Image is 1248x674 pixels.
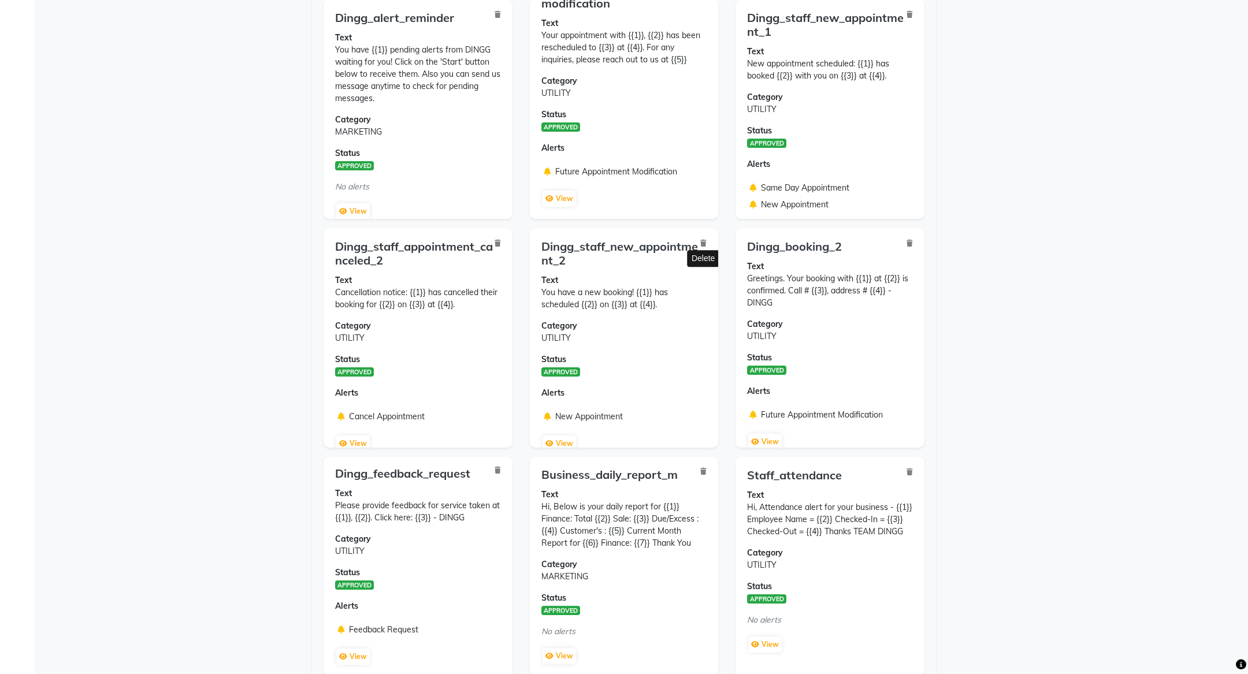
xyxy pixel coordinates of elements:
[335,601,358,611] strong: Alerts
[747,489,913,538] p: Hi, Attendance alert for your business - {{1}} Employee Name = {{2}} Checked-In = {{3}} Checked-O...
[747,91,913,116] p: UTILITY
[747,407,913,423] li: Future Appointment Modification
[747,196,913,213] li: New Appointment
[747,615,781,625] em: No alerts
[541,75,707,99] p: UTILITY
[543,191,576,207] button: View
[747,318,913,342] p: UTILITY
[335,580,374,590] span: APPROVED
[335,240,501,267] h5: Dingg_staff_appointment_canceled_2
[335,320,501,344] p: UTILITY
[335,621,501,638] li: Feedback Request
[335,488,352,498] strong: Text
[543,648,576,664] button: View
[747,352,772,363] strong: Status
[335,11,501,25] h5: Dingg_alert_reminder
[541,240,707,267] h5: Dingg_staff_new_appointment_2
[747,46,913,82] p: New appointment scheduled: {{1}} has booked {{2}} with you on {{3}} at {{4}}.
[335,388,358,398] strong: Alerts
[748,636,782,653] button: View
[541,559,577,569] strong: Category
[541,367,580,377] span: APPROVED
[335,567,360,578] strong: Status
[335,114,371,125] strong: Category
[541,626,575,636] em: No alerts
[747,180,913,197] li: Same Day Appointment
[541,558,707,583] p: MARKETING
[541,143,564,153] strong: Alerts
[541,489,707,549] p: Hi, Below is your daily report for {{1}} Finance: Total {{2}} Sale: {{3}} Due/Excess : {{4}} Cust...
[541,122,580,132] span: APPROVED
[747,11,913,39] h5: Dingg_staff_new_appointment_1
[747,594,786,604] span: APPROVED
[747,159,770,169] strong: Alerts
[335,161,374,170] span: APPROVED
[335,321,371,331] strong: Category
[747,490,764,500] strong: Text
[335,32,501,105] p: You have {{1}} pending alerts from DINGG waiting for you! Click on the 'Start' button below to re...
[335,181,369,192] em: No alerts
[747,366,786,375] span: APPROVED
[336,435,370,452] button: View
[747,260,913,309] p: Greetings. Your booking with {{1}} at {{2}} is confirmed. Call # {{3}}, address # {{4}} - DINGG
[335,487,501,524] p: Please provide feedback for service taken at {{1}}, {{2}}. Click here: {{3}} - DINGG
[541,163,707,180] li: Future Appointment Modification
[541,468,707,482] h5: Business_daily_report_m
[541,76,577,86] strong: Category
[541,320,707,344] p: UTILITY
[335,367,374,377] span: APPROVED
[747,92,783,102] strong: Category
[541,18,558,28] strong: Text
[747,581,772,591] strong: Status
[335,114,501,138] p: MARKETING
[747,319,783,329] strong: Category
[335,354,360,364] strong: Status
[335,274,501,311] p: Cancellation notice: {{1}} has cancelled their booking for {{2}} on {{3}} at {{4}}.
[541,17,707,66] p: Your appointment with {{1}}, {{2}} has been rescheduled to {{3}} at {{4}}. For any inquiries, ple...
[747,547,913,571] p: UTILITY
[747,468,913,482] h5: Staff_attendance
[336,649,370,665] button: View
[541,109,566,120] strong: Status
[747,125,772,136] strong: Status
[541,321,577,331] strong: Category
[687,250,719,267] div: Delete
[335,32,352,43] strong: Text
[336,203,370,219] button: View
[335,148,360,158] strong: Status
[335,467,501,481] h5: Dingg_feedback_request
[335,533,501,557] p: UTILITY
[541,354,566,364] strong: Status
[747,46,764,57] strong: Text
[335,408,501,425] li: Cancel Appointment
[335,275,352,285] strong: Text
[541,388,564,398] strong: Alerts
[747,261,764,271] strong: Text
[748,434,782,450] button: View
[541,408,707,425] li: New Appointment
[541,593,566,603] strong: Status
[747,240,913,254] h5: Dingg_booking_2
[541,275,558,285] strong: Text
[541,489,558,500] strong: Text
[747,386,770,396] strong: Alerts
[747,548,783,558] strong: Category
[747,139,786,148] span: APPROVED
[335,534,371,544] strong: Category
[541,274,707,311] p: You have a new booking! {{1}} has scheduled {{2}} on {{3}} at {{4}}.
[541,606,580,615] span: APPROVED
[543,435,576,452] button: View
